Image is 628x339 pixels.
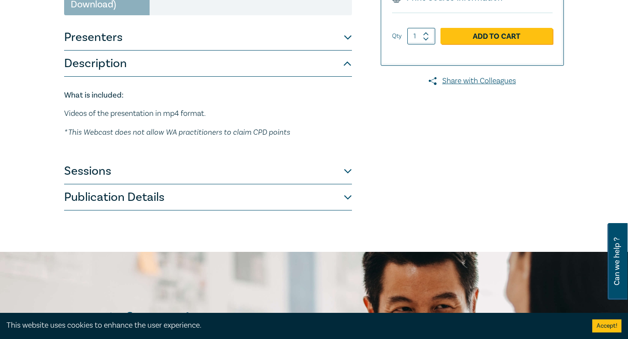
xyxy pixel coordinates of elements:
[392,31,402,41] label: Qty
[64,51,352,77] button: Description
[7,320,579,331] div: This website uses cookies to enhance the user experience.
[592,319,621,332] button: Accept cookies
[64,184,352,210] button: Publication Details
[381,75,564,87] a: Share with Colleagues
[64,309,270,332] h2: Stay informed.
[64,24,352,51] button: Presenters
[613,228,621,295] span: Can we help ?
[64,108,352,119] p: Videos of the presentation in mp4 format.
[64,90,123,100] strong: What is included:
[64,158,352,184] button: Sessions
[407,28,435,44] input: 1
[440,28,553,44] a: Add to Cart
[64,127,290,136] em: * This Webcast does not allow WA practitioners to claim CPD points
